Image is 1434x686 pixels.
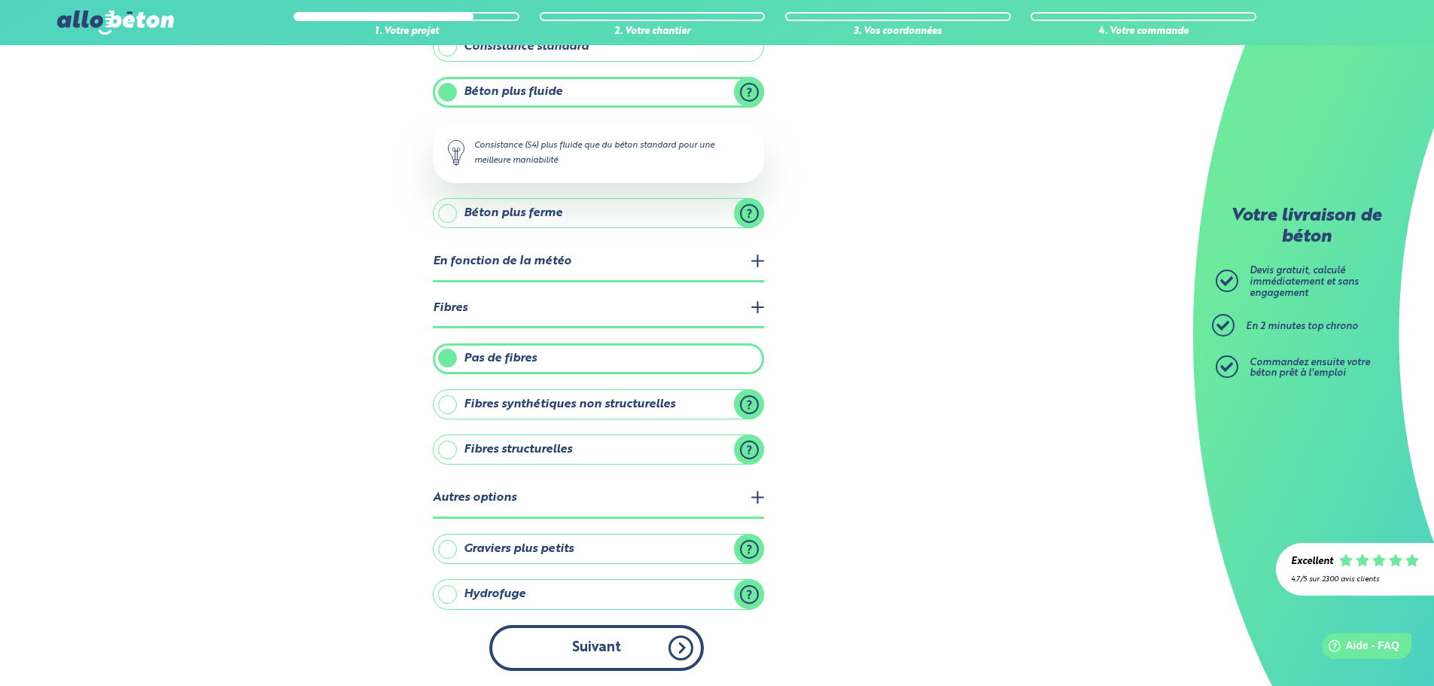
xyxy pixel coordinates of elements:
[433,534,764,564] label: Graviers plus petits
[785,26,1011,38] div: 3. Vos coordonnées
[489,625,704,671] button: Suivant
[1031,26,1256,38] div: 4. Votre commande
[433,343,764,373] label: Pas de fibres
[294,26,519,38] div: 1. Votre projet
[1300,627,1417,669] iframe: Help widget launcher
[433,579,764,609] label: Hydrofuge
[433,32,764,62] label: Consistance standard
[433,389,764,419] label: Fibres synthétiques non structurelles
[540,26,766,38] div: 2. Votre chantier
[433,123,764,183] div: Consistance (S4) plus fluide que du béton standard pour une meilleure maniabilité
[57,11,173,35] img: allobéton
[433,198,764,228] label: Béton plus ferme
[433,290,764,328] legend: Fibres
[433,480,764,518] legend: Autres options
[433,243,764,282] legend: En fonction de la météo
[433,77,764,107] label: Béton plus fluide
[433,434,764,465] label: Fibres structurelles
